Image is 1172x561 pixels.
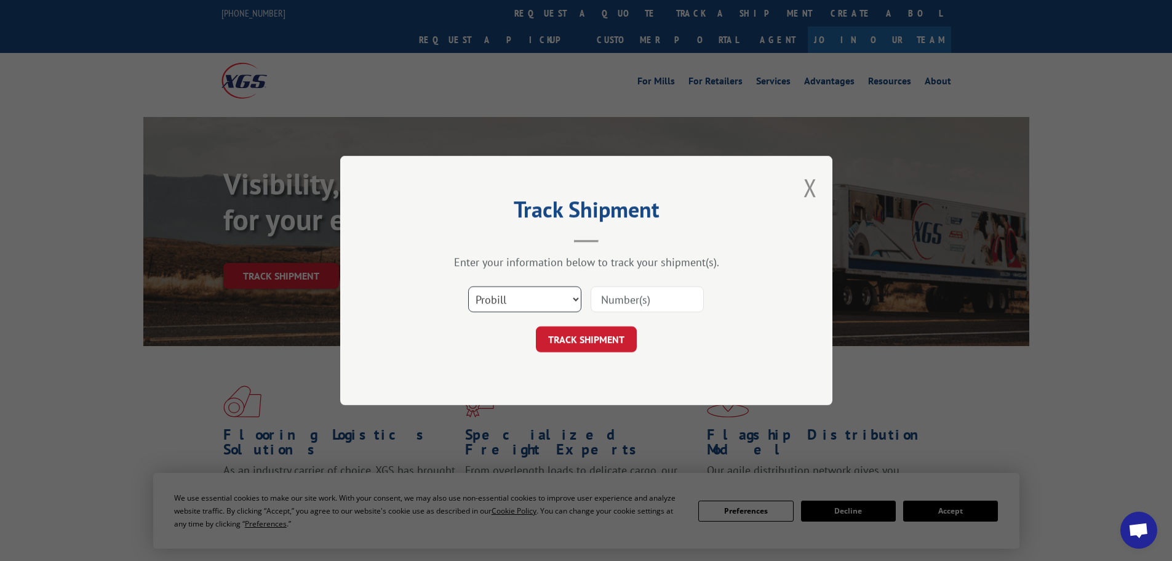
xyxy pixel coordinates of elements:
[803,171,817,204] button: Close modal
[591,286,704,312] input: Number(s)
[402,255,771,269] div: Enter your information below to track your shipment(s).
[402,201,771,224] h2: Track Shipment
[536,326,637,352] button: TRACK SHIPMENT
[1120,512,1157,549] div: Open chat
